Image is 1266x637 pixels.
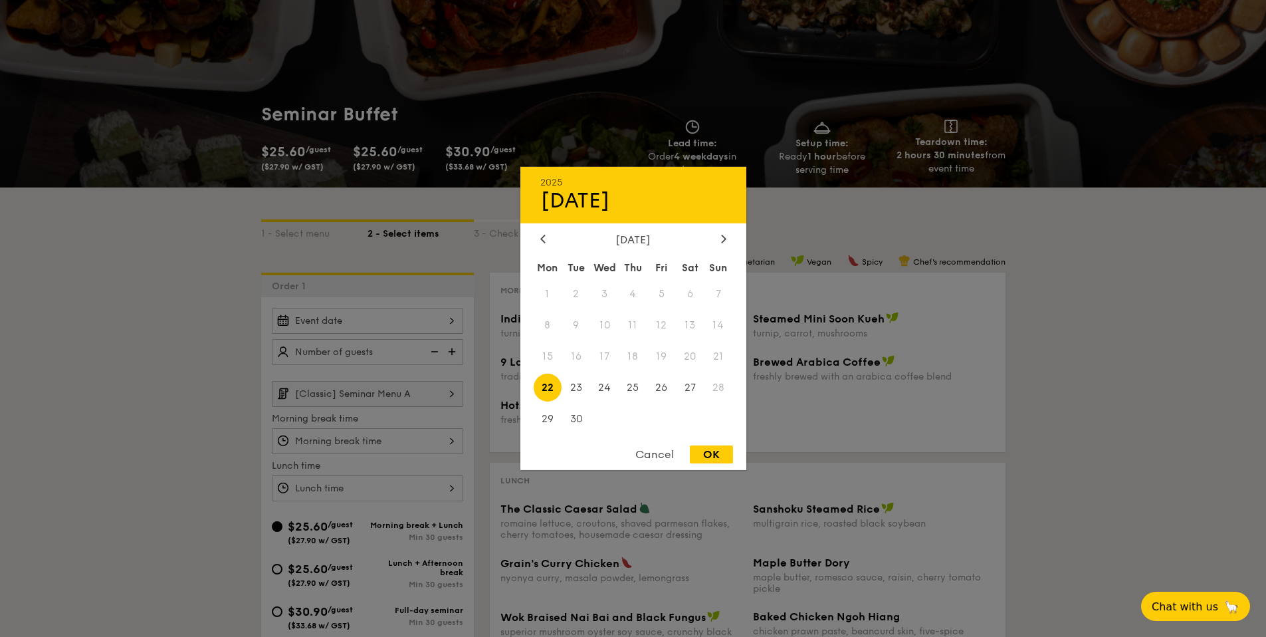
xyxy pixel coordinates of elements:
[676,342,704,371] span: 20
[562,256,590,280] div: Tue
[534,373,562,402] span: 22
[647,373,676,402] span: 26
[540,188,726,213] div: [DATE]
[647,280,676,309] span: 5
[562,311,590,340] span: 9
[647,342,676,371] span: 19
[590,280,619,309] span: 3
[619,256,647,280] div: Thu
[562,404,590,433] span: 30
[622,446,687,463] div: Cancel
[1152,600,1218,613] span: Chat with us
[704,280,733,309] span: 7
[1141,592,1250,621] button: Chat with us🦙
[704,256,733,280] div: Sun
[676,373,704,402] span: 27
[534,342,562,371] span: 15
[619,311,647,340] span: 11
[704,373,733,402] span: 28
[590,311,619,340] span: 10
[676,311,704,340] span: 13
[590,256,619,280] div: Wed
[1223,599,1239,614] span: 🦙
[647,256,676,280] div: Fri
[619,280,647,309] span: 4
[562,280,590,309] span: 2
[647,311,676,340] span: 12
[676,256,704,280] div: Sat
[562,373,590,402] span: 23
[534,311,562,340] span: 8
[676,280,704,309] span: 6
[534,404,562,433] span: 29
[590,342,619,371] span: 17
[562,342,590,371] span: 16
[590,373,619,402] span: 24
[534,280,562,309] span: 1
[540,233,726,246] div: [DATE]
[704,311,733,340] span: 14
[690,446,733,463] div: OK
[619,373,647,402] span: 25
[534,256,562,280] div: Mon
[619,342,647,371] span: 18
[704,342,733,371] span: 21
[540,177,726,188] div: 2025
